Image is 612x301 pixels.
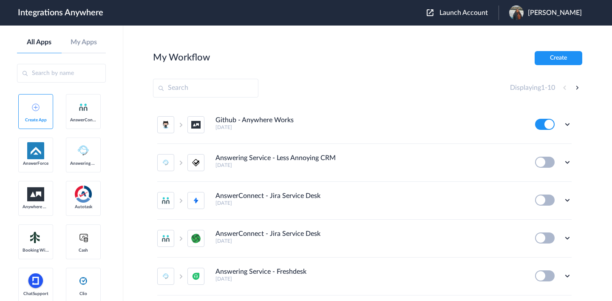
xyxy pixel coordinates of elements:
[23,118,49,123] span: Create App
[215,162,524,168] h5: [DATE]
[70,291,96,296] span: Clio
[528,9,582,17] span: [PERSON_NAME]
[70,248,96,253] span: Cash
[23,204,49,209] span: Anywhere Works
[75,186,92,203] img: autotask.png
[215,154,336,162] h4: Answering Service - Less Annoying CRM
[23,248,49,253] span: Booking Widget
[427,9,433,16] img: launch-acct-icon.svg
[70,118,96,123] span: AnswerConnect
[215,192,320,200] h4: AnswerConnect - Jira Service Desk
[27,187,44,201] img: aww.png
[541,84,545,91] span: 1
[62,38,106,46] a: My Apps
[153,79,258,97] input: Search
[215,238,524,244] h5: [DATE]
[70,204,96,209] span: Autotask
[27,230,44,245] img: Setmore_Logo.svg
[215,276,524,282] h5: [DATE]
[17,38,62,46] a: All Apps
[17,64,106,83] input: Search by name
[75,142,92,159] img: Answering_service.png
[23,291,49,296] span: ChatSupport
[27,272,44,290] img: chatsupport-icon.svg
[439,9,488,16] span: Launch Account
[215,200,524,206] h5: [DATE]
[215,116,294,124] h4: Github - Anywhere Works
[215,230,320,238] h4: AnswerConnect - Jira Service Desk
[215,268,306,276] h4: Answering Service - Freshdesk
[78,276,88,286] img: clio-logo.svg
[547,84,555,91] span: 10
[78,232,89,243] img: cash-logo.svg
[153,52,210,63] h2: My Workflow
[27,142,44,159] img: af-app-logo.svg
[427,9,499,17] button: Launch Account
[78,102,88,112] img: answerconnect-logo.svg
[215,124,524,130] h5: [DATE]
[535,51,582,65] button: Create
[509,6,524,20] img: aw-image-18.jpeg
[510,84,555,92] h4: Displaying -
[18,8,103,18] h1: Integrations Anywhere
[32,103,40,111] img: add-icon.svg
[70,161,96,166] span: Answering Service
[23,161,49,166] span: AnswerForce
